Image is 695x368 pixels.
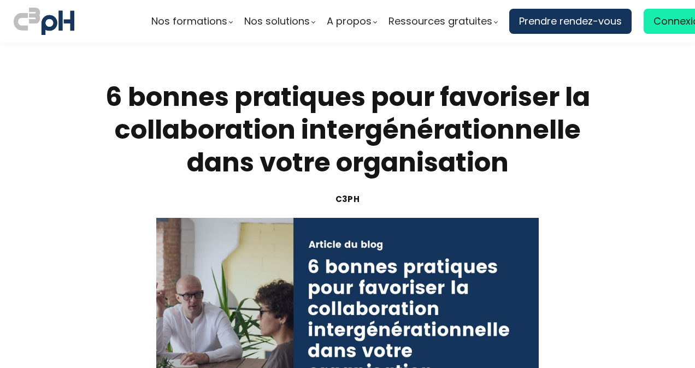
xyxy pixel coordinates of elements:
[519,13,622,29] span: Prendre rendez-vous
[93,193,602,205] div: C3pH
[327,13,372,29] span: A propos
[93,81,602,179] h1: 6 bonnes pratiques pour favoriser la collaboration intergénérationnelle dans votre organisation
[244,13,310,29] span: Nos solutions
[388,13,492,29] span: Ressources gratuites
[5,344,117,368] iframe: chat widget
[151,13,227,29] span: Nos formations
[509,9,632,34] a: Prendre rendez-vous
[14,5,74,37] img: logo C3PH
